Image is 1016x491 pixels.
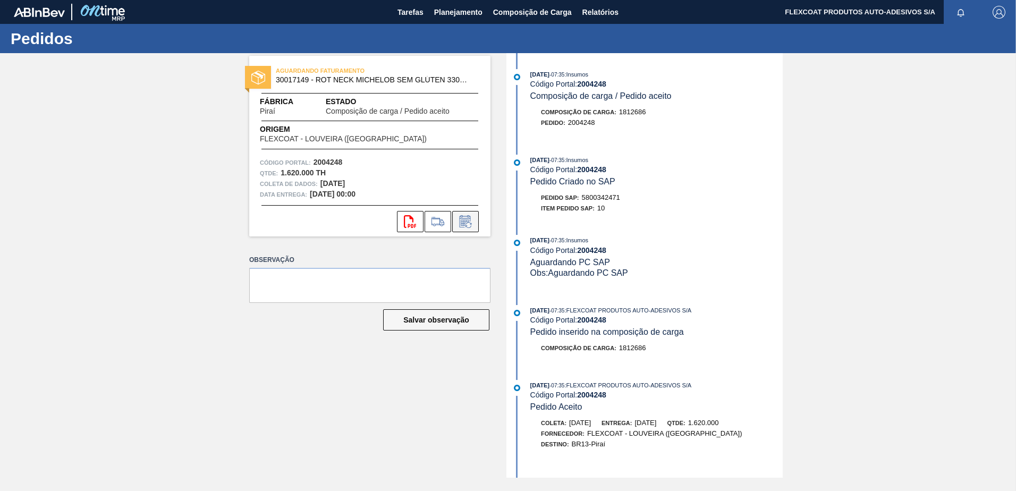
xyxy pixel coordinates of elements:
span: Piraí [260,107,275,115]
div: Informar alteração no pedido [452,211,479,232]
span: [DATE] [634,419,656,427]
span: Composição de carga / Pedido aceito [530,91,672,100]
span: 30017149 - ROT NECK MICHELOB SEM GLUTEN 330ML 429 [276,76,469,84]
span: Coleta de dados: [260,179,318,189]
strong: 2004248 [577,316,606,324]
span: [DATE] [530,307,549,314]
span: Composição de carga / Pedido aceito [326,107,450,115]
strong: [DATE] 00:00 [310,190,355,198]
span: Destino: [541,441,569,447]
span: FLEXCOAT - LOUVEIRA ([GEOGRAPHIC_DATA]) [587,429,742,437]
h1: Pedidos [11,32,199,45]
img: Logout [993,6,1005,19]
span: 10 [597,204,605,212]
span: Composição de Carga : [541,345,616,351]
span: [DATE] [530,382,549,388]
span: BR13-Piraí [572,440,606,448]
span: - 07:35 [549,383,564,388]
span: 1812686 [619,108,646,116]
span: Planejamento [434,6,482,19]
span: - 07:35 [549,308,564,314]
img: atual [514,240,520,246]
span: 1.620,000 [688,419,719,427]
span: [DATE] [569,419,591,427]
strong: [DATE] [320,179,345,188]
button: Notificações [944,5,978,20]
span: Pedido inserido na composição de carga [530,327,684,336]
span: Entrega: [602,420,632,426]
span: [DATE] [530,71,549,78]
font: Código Portal: [260,159,311,166]
span: 5800342471 [582,193,620,201]
span: - 07:35 [549,238,564,243]
strong: 1.620.000 TH [281,168,326,177]
img: atual [514,74,520,80]
span: [DATE] [530,237,549,243]
div: Abrir arquivo PDF [397,211,424,232]
span: : FLEXCOAT PRODUTOS AUTO-ADESIVOS S/A [564,382,691,388]
img: atual [514,159,520,166]
span: Pedido Criado no SAP [530,177,615,186]
span: Tarefas [397,6,424,19]
span: Fábrica [260,96,309,107]
span: AGUARDANDO FATURAMENTO [276,65,425,76]
span: Origem [260,124,457,135]
span: : Insumos [564,157,588,163]
strong: 2004248 [577,391,606,399]
div: Código Portal: [530,316,783,324]
div: Código Portal: [530,80,783,88]
div: Código Portal: [530,246,783,255]
span: Qtde : [260,168,278,179]
div: Código Portal: [530,391,783,399]
div: Código Portal: [530,165,783,174]
span: Aguardando PC SAP [530,258,610,267]
span: Estado [326,96,480,107]
span: Pedido Aceito [530,402,582,411]
span: Qtde: [667,420,685,426]
span: - 07:35 [549,157,564,163]
span: Item pedido SAP: [541,205,595,211]
span: Composição de Carga : [541,109,616,115]
img: atual [514,310,520,316]
span: [DATE] [530,157,549,163]
span: 2004248 [568,118,595,126]
span: Coleta: [541,420,566,426]
img: atual [514,385,520,391]
label: Observação [249,252,490,268]
div: Ir para Composição de Carga [425,211,451,232]
span: 1812686 [619,344,646,352]
strong: 2004248 [577,246,606,255]
span: : FLEXCOAT PRODUTOS AUTO-ADESIVOS S/A [564,307,691,314]
strong: 2004248 [314,158,343,166]
span: Pedido SAP: [541,194,579,201]
strong: 2004248 [577,80,606,88]
img: estado [251,71,265,84]
span: FLEXCOAT - LOUVEIRA ([GEOGRAPHIC_DATA]) [260,135,427,143]
span: : Insumos [564,71,588,78]
span: Fornecedor: [541,430,585,437]
strong: 2004248 [577,165,606,174]
span: Obs: Aguardando PC SAP [530,268,628,277]
span: Data entrega: [260,189,307,200]
span: : Insumos [564,237,588,243]
span: Relatórios [582,6,619,19]
button: Salvar observação [383,309,489,331]
img: TNhmsLtSVTkK8tSr43FrP2fwEKptu5GPRR3wAAAABJRU5ErkJggg== [14,7,65,17]
span: Composição de Carga [493,6,572,19]
span: - 07:35 [549,72,564,78]
span: Pedido : [541,120,565,126]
